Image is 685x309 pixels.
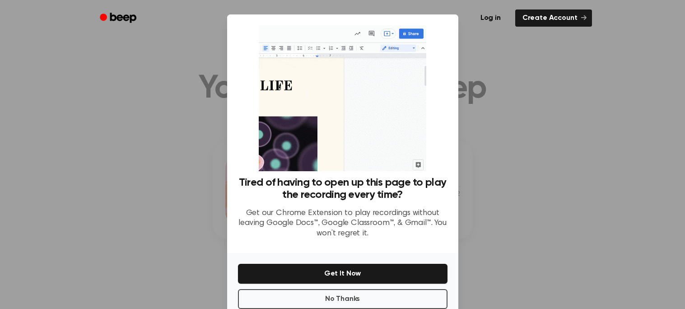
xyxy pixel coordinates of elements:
[93,9,144,27] a: Beep
[238,177,447,201] h3: Tired of having to open up this page to play the recording every time?
[471,8,510,28] a: Log in
[259,25,426,171] img: Beep extension in action
[238,289,447,309] button: No Thanks
[238,264,447,284] button: Get It Now
[515,9,592,27] a: Create Account
[238,208,447,239] p: Get our Chrome Extension to play recordings without leaving Google Docs™, Google Classroom™, & Gm...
